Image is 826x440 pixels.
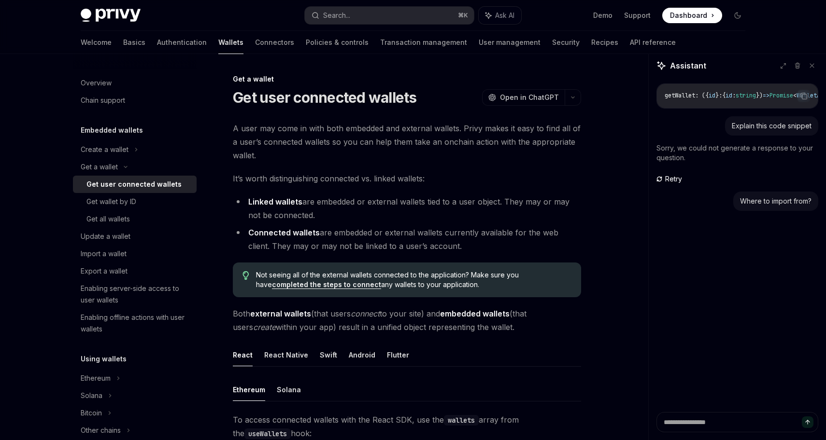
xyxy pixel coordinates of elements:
h1: Get user connected wallets [233,89,417,106]
button: Flutter [387,344,409,366]
button: Search...⌘K [305,7,474,24]
div: Get user connected wallets [86,179,182,190]
strong: Connected wallets [248,228,320,237]
h5: Embedded wallets [81,124,143,136]
em: create [253,322,276,332]
a: Support [624,11,651,20]
div: Bitcoin [81,407,102,419]
a: Demo [593,11,612,20]
strong: embedded wallets [440,309,510,318]
button: Ask AI [479,7,521,24]
a: Dashboard [662,8,722,23]
span: id [726,92,732,99]
span: Not seeing all of the external wallets connected to the application? Make sure you have any walle... [256,270,571,289]
button: Ethereum [233,378,265,401]
span: Promise [769,92,793,99]
button: Android [349,344,375,366]
div: Export a wallet [81,265,128,277]
button: React [233,344,253,366]
span: Ask AI [495,11,514,20]
button: React Native [264,344,308,366]
div: Explain this code snippet [732,121,812,131]
div: Where to import from? [740,196,812,206]
button: Send message [802,416,813,428]
div: Overview [81,77,112,89]
a: Security [552,31,580,54]
a: Policies & controls [306,31,369,54]
span: Both (that users to your site) and (that users within your app) result in a unified object repres... [233,307,581,334]
a: Enabling offline actions with user wallets [73,309,197,338]
em: connect [351,309,380,318]
div: Import a wallet [81,248,127,260]
div: Solana [81,390,102,401]
div: Update a wallet [81,231,130,242]
svg: Tip [242,271,249,280]
code: wallets [444,415,479,426]
span: } [715,92,719,99]
a: Transaction management [380,31,467,54]
span: Sorry, we could not generate a response to your question. [656,144,813,162]
a: Get all wallets [73,210,197,228]
a: completed the steps to connect [272,280,381,289]
span: : [719,92,722,99]
span: : ({ [695,92,709,99]
strong: external wallets [250,309,311,318]
div: Ethereum [81,372,111,384]
a: Authentication [157,31,207,54]
div: Chain support [81,95,125,106]
a: User management [479,31,541,54]
li: are embedded or external wallets tied to a user object. They may or may not be connected. [233,195,581,222]
a: Recipes [591,31,618,54]
a: Update a wallet [73,228,197,245]
a: Export a wallet [73,262,197,280]
div: Get wallet by ID [86,196,136,207]
a: Enabling server-side access to user wallets [73,280,197,309]
span: Retry [663,174,684,184]
button: Solana [277,378,301,401]
span: => [763,92,769,99]
button: Toggle dark mode [730,8,745,23]
span: A user may come in with both embedded and external wallets. Privy makes it easy to find all of a ... [233,122,581,162]
button: Copy the contents from the code block [798,90,810,102]
h5: Using wallets [81,353,127,365]
strong: Linked wallets [248,197,302,206]
button: Retry [656,174,684,184]
div: Get a wallet [81,161,118,173]
button: Open in ChatGPT [482,89,565,106]
div: Create a wallet [81,144,128,155]
span: { [722,92,726,99]
span: Open in ChatGPT [500,93,559,102]
div: Enabling offline actions with user wallets [81,312,191,335]
span: Dashboard [670,11,707,20]
a: Get wallet by ID [73,193,197,210]
span: It’s worth distinguishing connected vs. linked wallets: [233,172,581,185]
a: Basics [123,31,145,54]
div: Get a wallet [233,74,581,84]
a: Wallets [218,31,243,54]
span: To access connected wallets with the React SDK, use the array from the hook: [233,413,581,440]
div: Enabling server-side access to user wallets [81,283,191,306]
span: getWallet [665,92,695,99]
a: Chain support [73,92,197,109]
span: < [793,92,797,99]
a: API reference [630,31,676,54]
a: Connectors [255,31,294,54]
div: Other chains [81,425,121,436]
a: Get user connected wallets [73,176,197,193]
li: are embedded or external wallets currently available for the web client. They may or may not be l... [233,226,581,253]
span: Assistant [670,60,706,71]
a: Overview [73,74,197,92]
span: }) [756,92,763,99]
div: Get all wallets [86,213,130,225]
button: Swift [320,344,337,366]
span: : [732,92,736,99]
span: ⌘ K [458,12,468,19]
span: id [709,92,715,99]
code: useWallets [244,428,291,439]
a: Import a wallet [73,245,197,262]
a: Welcome [81,31,112,54]
img: dark logo [81,9,141,22]
span: string [736,92,756,99]
div: Search... [323,10,350,21]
